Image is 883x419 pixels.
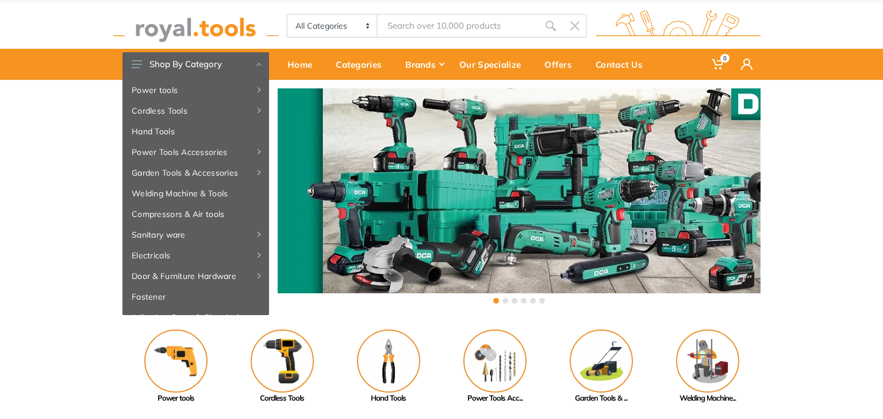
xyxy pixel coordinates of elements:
[122,307,269,328] a: Adhesive, Spray & Chemical
[704,49,733,80] a: 0
[122,162,269,183] a: Garden Tools & Accessories
[397,52,451,76] div: Brands
[654,393,761,404] div: Welding Machine...
[122,52,269,76] button: Shop By Category
[122,286,269,307] a: Fastener
[122,142,269,162] a: Power Tools Accessories
[122,329,229,404] a: Power tools
[570,329,633,393] img: Royal - Garden Tools & Accessories
[122,100,269,121] a: Cordless Tools
[229,393,335,404] div: Cordless Tools
[588,52,658,76] div: Contact Us
[441,329,548,404] a: Power Tools Acc...
[335,393,441,404] div: Hand Tools
[144,329,208,393] img: Royal - Power tools
[328,52,397,76] div: Categories
[335,329,441,404] a: Hand Tools
[122,245,269,266] a: Electricals
[548,329,654,404] a: Garden Tools & ...
[720,54,730,63] span: 0
[441,393,548,404] div: Power Tools Acc...
[229,329,335,404] a: Cordless Tools
[676,329,739,393] img: Royal - Welding Machine & Tools
[536,52,588,76] div: Offers
[588,49,658,80] a: Contact Us
[122,183,269,204] a: Welding Machine & Tools
[596,10,761,42] img: royal.tools Logo
[113,10,278,42] img: royal.tools Logo
[251,329,314,393] img: Royal - Cordless Tools
[463,329,527,393] img: Royal - Power Tools Accessories
[451,52,536,76] div: Our Specialize
[279,49,328,80] a: Home
[654,329,761,404] a: Welding Machine...
[122,224,269,245] a: Sanitary ware
[451,49,536,80] a: Our Specialize
[122,393,229,404] div: Power tools
[328,49,397,80] a: Categories
[279,52,328,76] div: Home
[378,14,539,38] input: Site search
[287,15,378,37] select: Category
[122,121,269,142] a: Hand Tools
[122,266,269,286] a: Door & Furniture Hardware
[536,49,588,80] a: Offers
[548,393,654,404] div: Garden Tools & ...
[122,80,269,100] a: Power tools
[357,329,420,393] img: Royal - Hand Tools
[122,204,269,224] a: Compressors & Air tools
